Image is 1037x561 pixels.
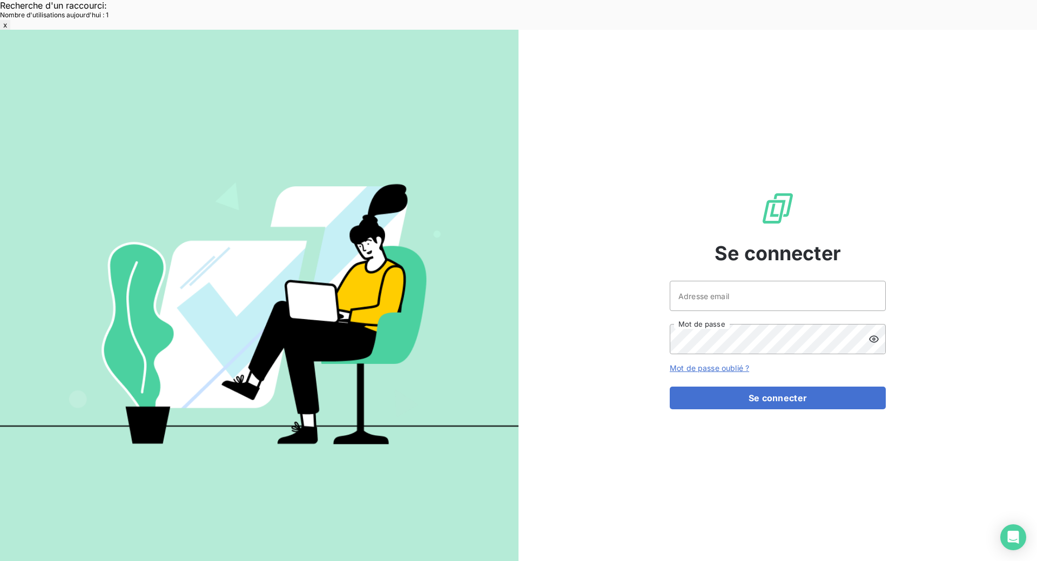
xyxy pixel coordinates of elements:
[1000,524,1026,550] div: Open Intercom Messenger
[670,387,886,409] button: Se connecter
[670,363,749,373] a: Mot de passe oublié ?
[715,239,841,268] span: Se connecter
[760,191,795,226] img: Logo LeanPay
[670,281,886,311] input: placeholder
